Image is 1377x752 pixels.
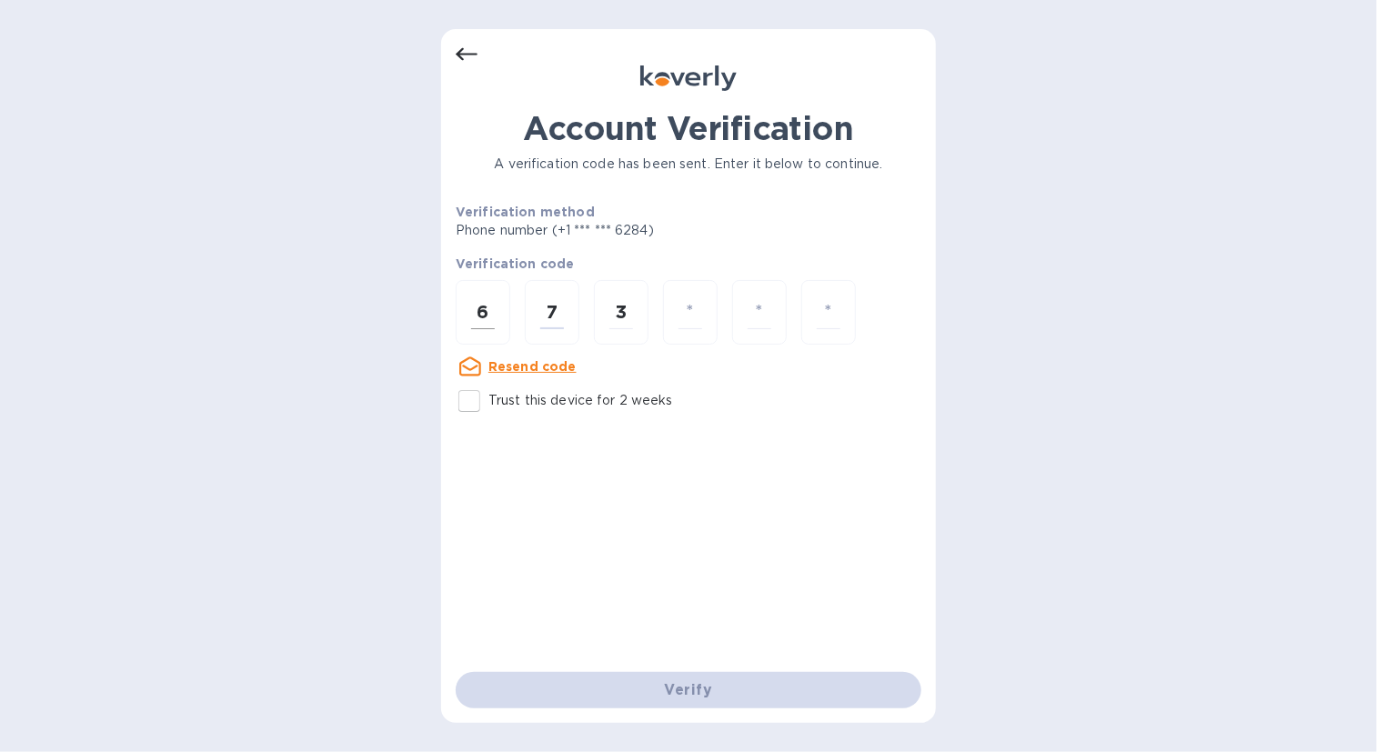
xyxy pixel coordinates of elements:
[456,255,921,273] p: Verification code
[456,221,793,240] p: Phone number (+1 *** *** 6284)
[488,359,577,374] u: Resend code
[456,109,921,147] h1: Account Verification
[456,205,595,219] b: Verification method
[488,391,673,410] p: Trust this device for 2 weeks
[456,155,921,174] p: A verification code has been sent. Enter it below to continue.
